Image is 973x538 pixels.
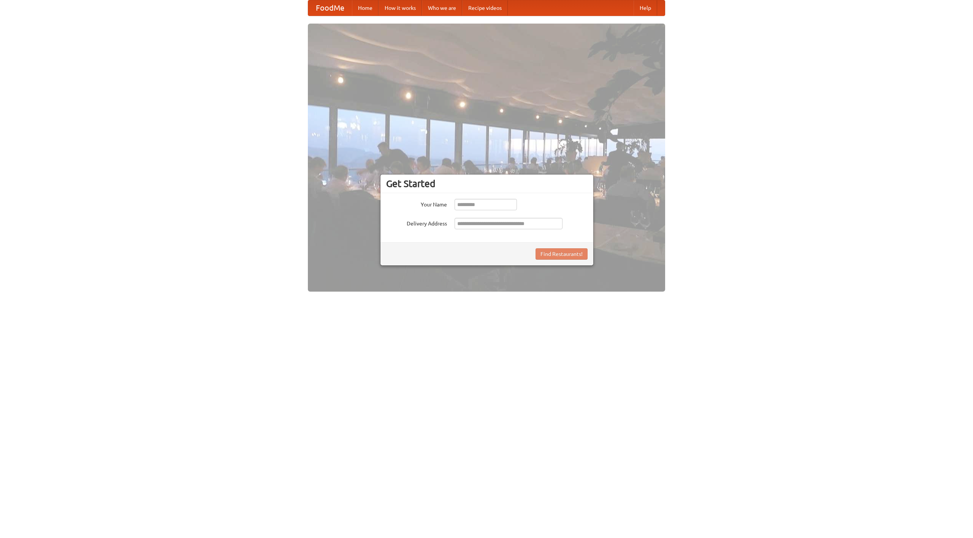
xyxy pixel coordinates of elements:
button: Find Restaurants! [536,248,588,260]
h3: Get Started [386,178,588,189]
a: Help [634,0,657,16]
a: How it works [379,0,422,16]
label: Your Name [386,199,447,208]
a: Who we are [422,0,462,16]
label: Delivery Address [386,218,447,227]
a: Home [352,0,379,16]
a: FoodMe [308,0,352,16]
a: Recipe videos [462,0,508,16]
